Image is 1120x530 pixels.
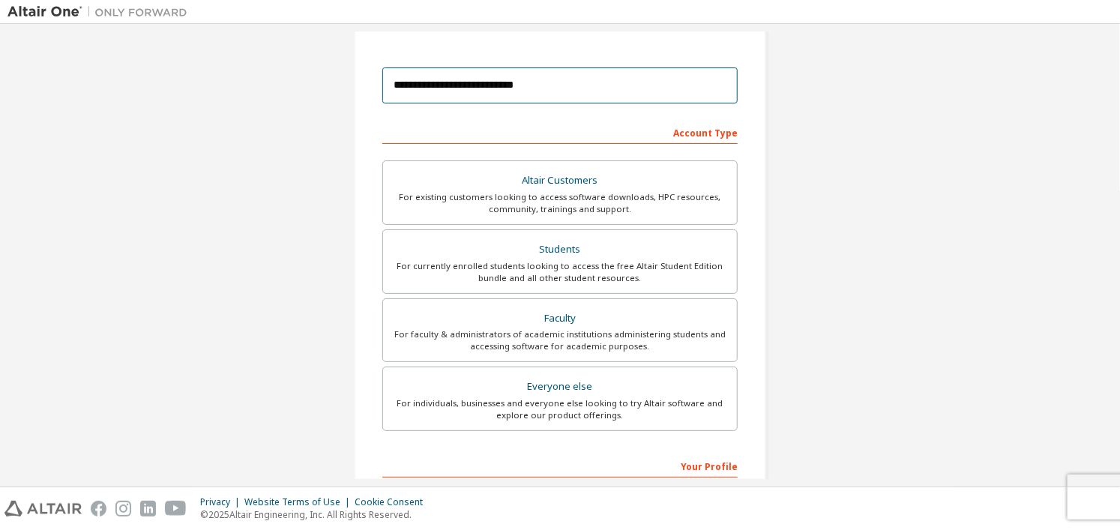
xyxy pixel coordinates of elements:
[392,376,728,397] div: Everyone else
[382,454,738,478] div: Your Profile
[200,508,432,521] p: © 2025 Altair Engineering, Inc. All Rights Reserved.
[7,4,195,19] img: Altair One
[140,501,156,517] img: linkedin.svg
[392,239,728,260] div: Students
[355,496,432,508] div: Cookie Consent
[165,501,187,517] img: youtube.svg
[392,260,728,284] div: For currently enrolled students looking to access the free Altair Student Edition bundle and all ...
[115,501,131,517] img: instagram.svg
[244,496,355,508] div: Website Terms of Use
[4,501,82,517] img: altair_logo.svg
[91,501,106,517] img: facebook.svg
[392,308,728,329] div: Faculty
[392,170,728,191] div: Altair Customers
[392,191,728,215] div: For existing customers looking to access software downloads, HPC resources, community, trainings ...
[382,120,738,144] div: Account Type
[200,496,244,508] div: Privacy
[392,328,728,352] div: For faculty & administrators of academic institutions administering students and accessing softwa...
[392,397,728,421] div: For individuals, businesses and everyone else looking to try Altair software and explore our prod...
